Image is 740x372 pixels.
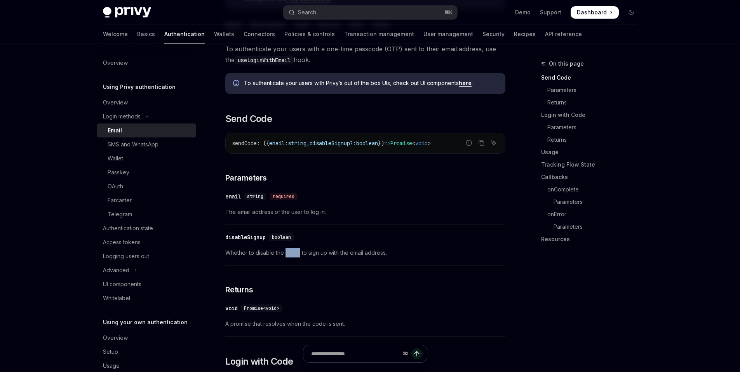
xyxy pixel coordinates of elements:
a: Logging users out [97,249,196,263]
a: onComplete [541,183,644,196]
a: Send Code [541,71,644,84]
a: Dashboard [571,6,619,19]
input: Ask a question... [311,345,399,362]
a: Email [97,123,196,137]
span: Whether to disable the ability to sign up with the email address. [225,248,505,257]
span: A promise that resolves when the code is sent. [225,319,505,329]
span: string [247,193,263,200]
code: useLoginWithEmail [235,56,294,64]
button: Open search [283,5,457,19]
span: , [306,140,310,147]
a: UI components [97,277,196,291]
a: Authentication [164,25,205,43]
a: Wallets [214,25,234,43]
a: onError [541,208,644,221]
a: Whitelabel [97,291,196,305]
div: Login methods [103,112,141,121]
div: Authentication state [103,224,153,233]
span: Send Code [225,113,272,125]
a: Resources [541,233,644,245]
button: Ask AI [489,138,499,148]
a: OAuth [97,179,196,193]
button: Toggle Login methods section [97,110,196,123]
a: Overview [97,331,196,345]
span: string [288,140,306,147]
a: Parameters [541,84,644,96]
a: Connectors [244,25,275,43]
span: To authenticate your users with a one-time passcode (OTP) sent to their email address, use the hook. [225,43,505,65]
div: email [225,193,241,200]
h5: Using your own authentication [103,318,188,327]
a: Tracking Flow State [541,158,644,171]
a: Telegram [97,207,196,221]
div: Overview [103,98,128,107]
a: Basics [137,25,155,43]
div: Passkey [108,168,129,177]
span: boolean [356,140,378,147]
a: Demo [515,9,531,16]
span: Promise [390,140,412,147]
a: User management [423,25,473,43]
span: Parameters [225,172,267,183]
a: Authentication state [97,221,196,235]
a: Support [540,9,561,16]
span: To authenticate your users with Privy’s out of the box UIs, check out UI components . [244,79,498,87]
span: The email address of the user to log in. [225,207,505,217]
a: Parameters [541,196,644,208]
div: required [270,193,298,200]
div: SMS and WhatsApp [108,140,158,149]
a: Callbacks [541,171,644,183]
div: Usage [103,361,120,370]
a: Passkey [97,165,196,179]
a: Transaction management [344,25,414,43]
a: API reference [545,25,582,43]
div: OAuth [108,182,123,191]
div: Search... [298,8,320,17]
a: Parameters [541,221,644,233]
a: Login with Code [541,109,644,121]
div: Farcaster [108,196,132,205]
span: disableSignup [310,140,350,147]
a: Recipes [514,25,536,43]
div: Telegram [108,210,132,219]
div: Whitelabel [103,294,130,303]
span: ?: [350,140,356,147]
a: Farcaster [97,193,196,207]
div: void [225,304,238,312]
a: Welcome [103,25,128,43]
div: Wallet [108,154,123,163]
span: Returns [225,284,253,295]
a: Parameters [541,121,644,134]
span: boolean [272,234,291,240]
a: Wallet [97,151,196,165]
span: : ({ [257,140,269,147]
a: here [459,80,472,87]
div: Access tokens [103,238,141,247]
span: On this page [549,59,584,68]
a: Security [482,25,505,43]
div: Overview [103,58,128,68]
span: Dashboard [577,9,607,16]
span: void [415,140,428,147]
span: ⌘ K [444,9,453,16]
button: Report incorrect code [464,138,474,148]
div: Email [108,126,122,135]
span: => [384,140,390,147]
a: Returns [541,134,644,146]
div: UI components [103,280,141,289]
button: Toggle Advanced section [97,263,196,277]
span: }) [378,140,384,147]
div: Advanced [103,266,129,275]
a: Usage [541,146,644,158]
svg: Info [233,80,241,88]
a: Access tokens [97,235,196,249]
span: email [269,140,285,147]
div: Logging users out [103,252,149,261]
a: Overview [97,96,196,110]
a: Setup [97,345,196,359]
button: Copy the contents from the code block [476,138,486,148]
div: disableSignup [225,233,266,241]
a: SMS and WhatsApp [97,137,196,151]
a: Returns [541,96,644,109]
h5: Using Privy authentication [103,82,176,92]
